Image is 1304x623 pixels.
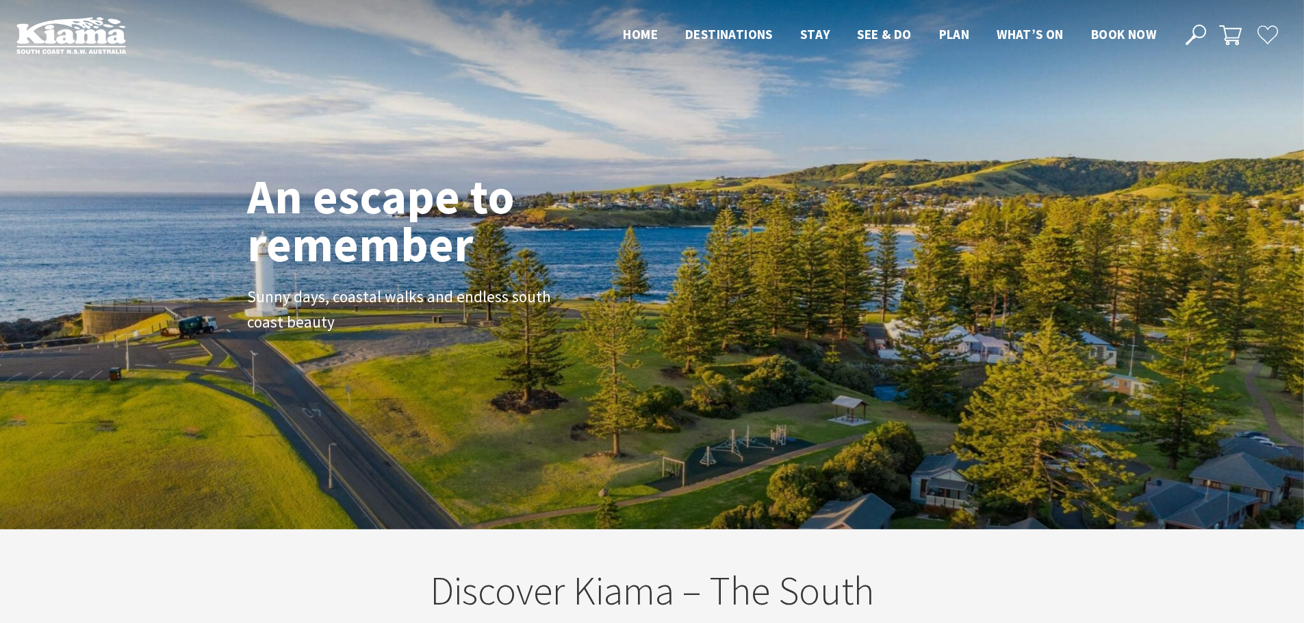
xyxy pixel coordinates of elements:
[939,26,970,42] span: Plan
[247,172,624,268] h1: An escape to remember
[247,284,555,335] p: Sunny days, coastal walks and endless south coast beauty
[800,26,830,42] span: Stay
[685,26,773,42] span: Destinations
[16,16,126,54] img: Kiama Logo
[609,24,1170,47] nav: Main Menu
[1091,26,1156,42] span: Book now
[857,26,911,42] span: See & Do
[623,26,658,42] span: Home
[997,26,1064,42] span: What’s On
